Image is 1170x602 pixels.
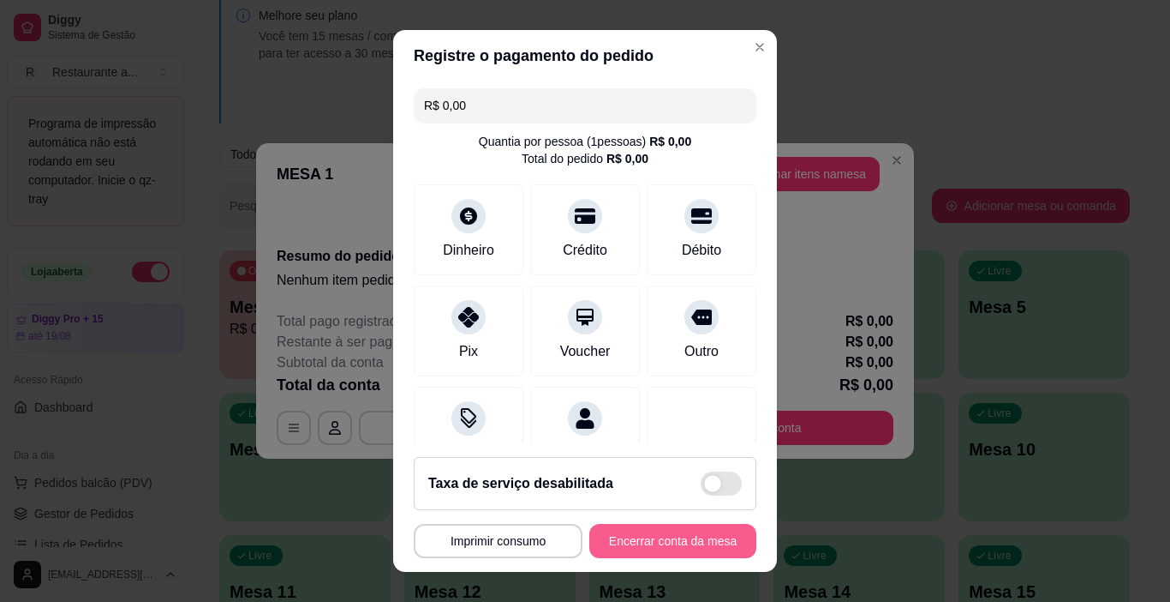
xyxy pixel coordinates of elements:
[393,30,777,81] header: Registre o pagamento do pedido
[459,341,478,362] div: Pix
[479,133,691,150] div: Quantia por pessoa ( 1 pessoas)
[746,33,773,61] button: Close
[414,524,582,558] button: Imprimir consumo
[560,341,611,362] div: Voucher
[522,150,648,167] div: Total do pedido
[684,341,719,362] div: Outro
[649,133,691,150] div: R$ 0,00
[563,240,607,261] div: Crédito
[424,88,746,123] input: Ex.: hambúrguer de cordeiro
[682,240,721,261] div: Débito
[443,240,494,261] div: Dinheiro
[428,473,613,494] h2: Taxa de serviço desabilitada
[606,150,648,167] div: R$ 0,00
[589,524,756,558] button: Encerrar conta da mesa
